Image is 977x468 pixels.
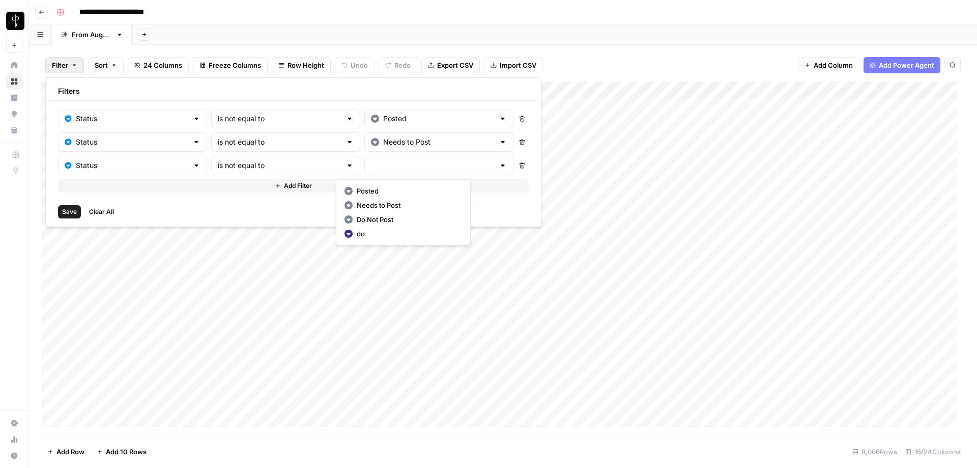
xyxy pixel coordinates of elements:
[6,57,22,73] a: Home
[143,60,182,70] span: 24 Columns
[357,200,458,210] span: Needs to Post
[394,60,411,70] span: Redo
[6,73,22,90] a: Browse
[335,57,375,73] button: Undo
[814,60,853,70] span: Add Column
[88,57,124,73] button: Sort
[357,186,458,196] span: Posted
[284,181,312,190] span: Add Filter
[6,106,22,122] a: Opportunities
[379,57,417,73] button: Redo
[45,77,541,227] div: Filter
[76,137,188,147] input: Status
[95,60,108,70] span: Sort
[6,415,22,431] a: Settings
[383,114,495,124] input: Posted
[52,60,68,70] span: Filter
[41,444,91,460] button: Add Row
[89,207,114,216] span: Clear All
[58,205,81,218] button: Save
[72,30,112,40] div: From [DATE]
[6,122,22,139] a: Your Data
[218,160,341,171] input: is not equal to
[76,114,188,124] input: Status
[901,444,965,460] div: 16/24 Columns
[218,114,341,124] input: is not equal to
[484,57,543,73] button: Import CSV
[58,179,529,192] button: Add Filter
[848,444,901,460] div: 8,006 Rows
[288,60,324,70] span: Row Height
[45,57,84,73] button: Filter
[106,447,147,457] span: Add 10 Rows
[6,8,22,34] button: Workspace: LP Production Workloads
[193,57,268,73] button: Freeze Columns
[6,12,24,30] img: LP Production Workloads Logo
[85,205,118,218] button: Clear All
[421,57,480,73] button: Export CSV
[879,60,934,70] span: Add Power Agent
[209,60,261,70] span: Freeze Columns
[6,431,22,448] a: Usage
[351,60,368,70] span: Undo
[128,57,189,73] button: 24 Columns
[6,90,22,106] a: Insights
[864,57,940,73] button: Add Power Agent
[798,57,859,73] button: Add Column
[56,447,84,457] span: Add Row
[272,57,331,73] button: Row Height
[357,214,458,225] span: Do Not Post
[437,60,473,70] span: Export CSV
[500,60,536,70] span: Import CSV
[76,160,188,171] input: Status
[218,137,341,147] input: is not equal to
[357,229,458,239] span: do
[50,82,537,101] div: Filters
[6,448,22,464] button: Help + Support
[383,137,495,147] input: Needs to Post
[91,444,153,460] button: Add 10 Rows
[62,207,77,216] span: Save
[52,24,132,45] a: From [DATE]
